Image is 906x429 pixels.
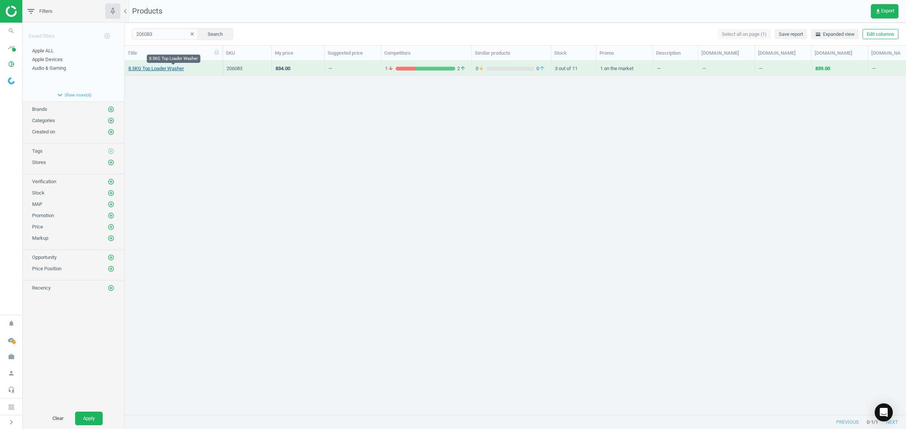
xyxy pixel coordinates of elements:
span: Price [32,224,43,230]
i: filter_list [26,7,35,16]
button: Search [197,28,233,40]
img: wGWNvw8QSZomAAAAABJRU5ErkJggg== [8,77,15,84]
div: Saved filters [23,23,124,44]
button: add_circle_outline [107,117,115,124]
i: add_circle_outline [108,212,114,219]
span: Promotion [32,213,54,218]
i: add_circle_outline [108,285,114,291]
button: Edit columns [863,29,898,40]
span: Products [132,6,162,15]
div: SKU [226,50,268,57]
span: Brands [32,106,47,112]
span: Verification [32,179,56,184]
i: add_circle_outline [108,254,114,261]
i: person [4,366,18,380]
div: — [657,61,694,75]
i: arrow_upward [460,65,466,72]
i: work [4,349,18,364]
i: get_app [875,8,881,14]
div: Title [128,50,219,57]
span: Markup [32,235,48,241]
span: Recency [32,285,51,291]
button: add_circle_outline [107,223,115,231]
i: add_circle_outline [108,224,114,230]
span: Categories [32,118,55,123]
button: get_appExport [871,4,898,18]
button: add_circle_outline [107,147,115,155]
button: previous [828,415,867,429]
div: 206083 [226,65,268,72]
i: add_circle_outline [108,178,114,185]
span: 0 [476,65,486,72]
i: add_circle_outline [108,190,114,196]
button: Save report [775,29,807,40]
button: add_circle_outline [107,178,115,185]
div: Open Intercom Messenger [875,403,893,421]
div: Stock [554,50,593,57]
button: add_circle_outline [107,201,115,208]
i: add_circle_outline [108,235,114,242]
i: chevron_right [7,418,16,427]
button: add_circle_outline [107,284,115,292]
div: [DOMAIN_NAME] [758,50,808,57]
span: Price Position [32,266,62,271]
span: Stores [32,159,46,165]
button: add_circle_outline [107,159,115,166]
input: SKU/Title search [132,28,198,40]
div: 839.00 [815,65,830,72]
span: Save report [779,31,803,38]
span: Expanded view [815,31,855,38]
div: Promo [599,50,650,57]
button: add_circle_outline [100,28,115,44]
img: ajHJNr6hYgQAAAAASUVORK5CYII= [6,6,59,17]
i: clear [190,31,195,37]
button: expand_moreShow more(6) [23,89,124,101]
button: add_circle_outline [107,128,115,136]
span: MAP [32,201,42,207]
i: headset_mic [4,383,18,397]
span: Export [875,8,894,14]
i: arrow_downward [478,65,484,72]
div: 8.5KG Top Loader Washer [147,54,200,63]
div: grid [125,61,906,408]
button: add_circle_outline [107,212,115,219]
button: add_circle_outline [107,106,115,113]
button: next [878,415,906,429]
span: Filters [39,8,52,15]
span: Stock [32,190,45,196]
span: 0 [535,65,547,72]
div: — [759,65,763,75]
div: 1 on the market [600,61,649,75]
div: Similar products [475,50,548,57]
span: Created on [32,129,55,135]
i: arrow_downward [388,65,394,72]
i: search [4,24,18,38]
span: Audio & Gaming [32,65,66,71]
div: [DOMAIN_NAME] [701,50,752,57]
i: add_circle_outline [108,159,114,166]
span: Select all on page (1) [722,31,767,38]
button: horizontal_splitExpanded view [811,29,859,40]
span: Tags [32,148,43,154]
button: Clear [45,412,71,425]
i: notifications [4,316,18,331]
div: 834.00 [276,65,290,72]
span: 2 [455,65,468,72]
button: Apply [75,412,103,425]
div: [DOMAIN_NAME] [815,50,865,57]
div: Suggested price [328,50,378,57]
button: add_circle_outline [107,265,115,273]
i: add_circle_outline [108,265,114,272]
i: expand_more [55,90,65,100]
i: cloud_done [4,333,18,347]
i: chevron_left [121,7,130,16]
i: pie_chart_outlined [4,57,18,71]
i: add_circle_outline [104,32,111,39]
button: Select all on page (1) [718,29,771,40]
a: 8.5KG Top Loader Washer [128,65,184,72]
button: add_circle_outline [107,234,115,242]
i: arrow_upward [539,65,545,72]
button: clear [186,29,198,40]
span: Opportunity [32,254,57,260]
i: add_circle_outline [108,201,114,208]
